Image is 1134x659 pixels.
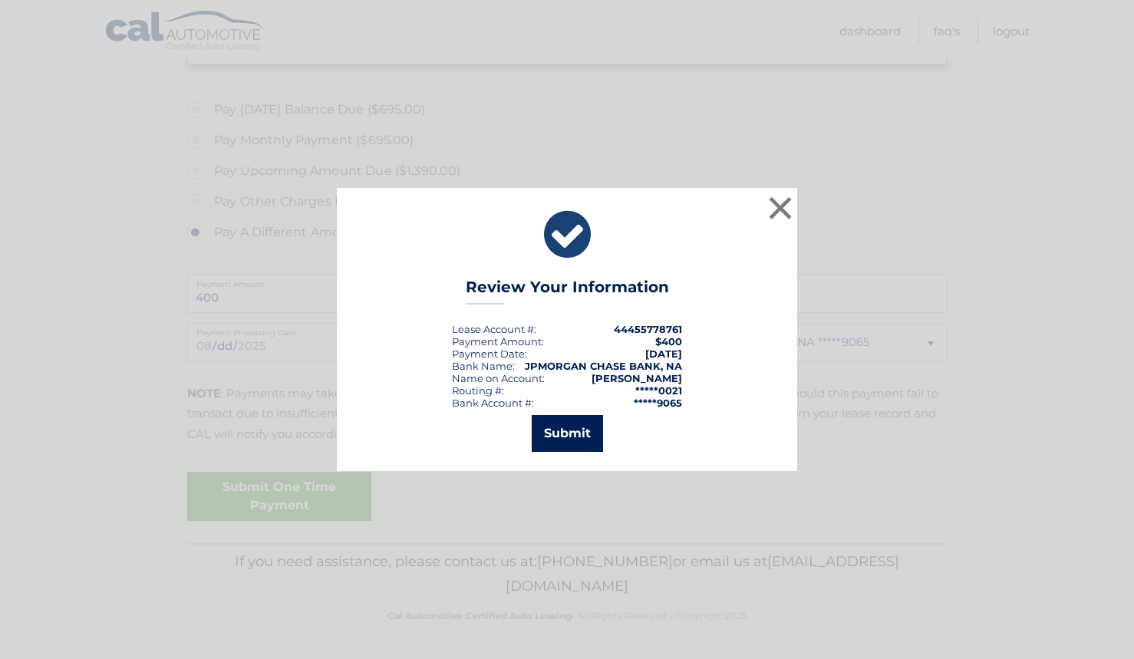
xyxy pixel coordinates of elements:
div: Lease Account #: [452,323,536,335]
div: Payment Amount: [452,335,544,348]
button: Submit [532,415,603,452]
div: Routing #: [452,384,504,397]
div: : [452,348,527,360]
strong: [PERSON_NAME] [592,372,682,384]
strong: JPMORGAN CHASE BANK, NA [525,360,682,372]
button: × [765,193,796,223]
div: Bank Account #: [452,397,534,409]
div: Bank Name: [452,360,515,372]
div: Name on Account: [452,372,545,384]
span: [DATE] [645,348,682,360]
span: $400 [655,335,682,348]
h3: Review Your Information [466,278,669,305]
span: Payment Date [452,348,525,360]
strong: 44455778761 [614,323,682,335]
